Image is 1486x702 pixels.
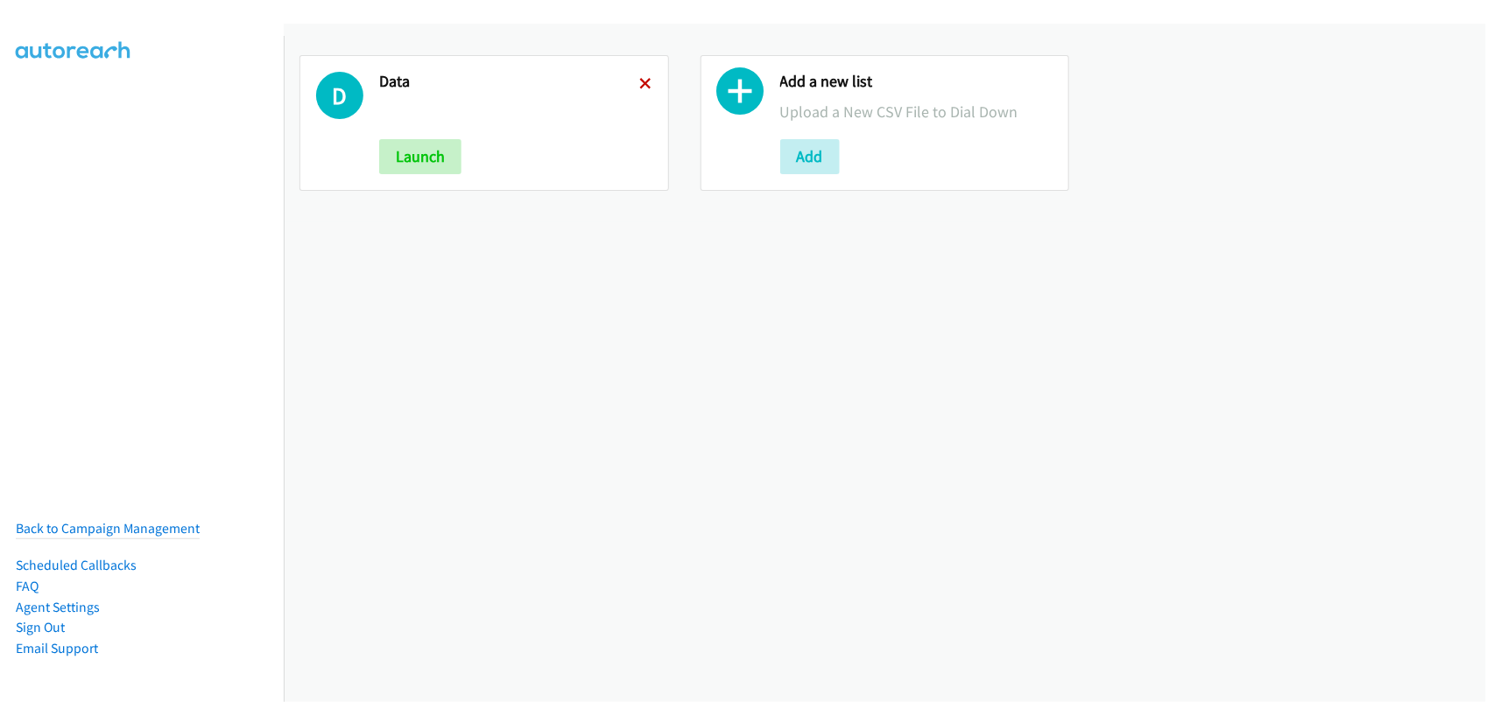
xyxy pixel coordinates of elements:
p: Upload a New CSV File to Dial Down [780,100,1053,123]
h2: Add a new list [780,72,1053,92]
a: Back to Campaign Management [16,520,200,537]
button: Add [780,139,840,174]
h1: D [316,72,363,119]
a: FAQ [16,578,39,594]
button: Launch [379,139,461,174]
a: Agent Settings [16,599,100,615]
a: Scheduled Callbacks [16,557,137,573]
h2: Data [379,72,640,92]
a: Sign Out [16,619,65,635]
a: Email Support [16,640,98,656]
